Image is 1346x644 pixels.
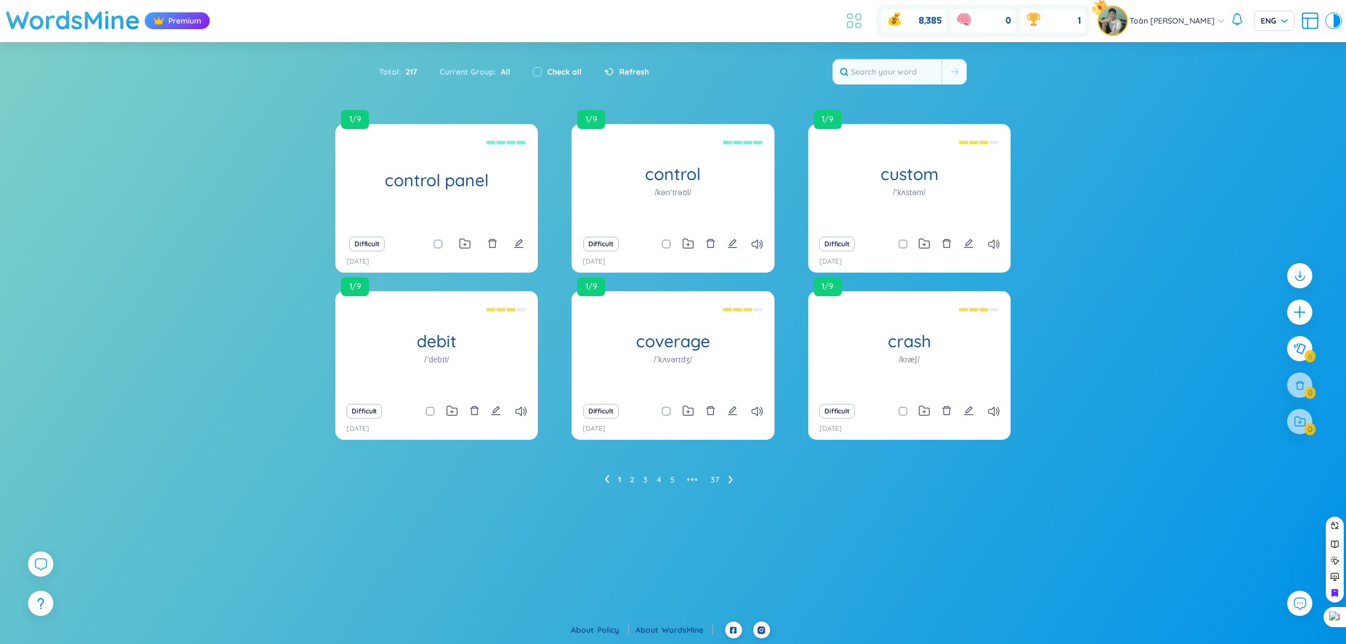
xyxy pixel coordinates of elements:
button: delete [487,236,497,252]
div: Total : [379,60,428,84]
div: Current Group : [428,60,522,84]
h1: /ˈkʌstəm/ [893,186,925,199]
a: 1 [618,471,621,488]
a: 1/9 [813,113,843,125]
a: 3 [643,471,648,488]
li: Next 5 Pages [684,471,702,489]
span: 1 [1078,15,1081,27]
button: delete [942,236,952,252]
p: [DATE] [583,256,605,267]
a: 4 [657,471,661,488]
button: delete [469,403,480,419]
span: edit [727,406,737,416]
li: Next Page [729,471,733,489]
button: edit [727,403,737,419]
button: Difficult [819,237,855,251]
button: edit [491,403,501,419]
a: 2 [630,471,634,488]
label: Check all [547,66,582,78]
span: edit [964,238,974,249]
button: edit [514,236,524,252]
h1: debit [335,332,538,351]
span: Refresh [619,66,649,78]
h1: control [571,164,774,184]
a: Policy [597,625,629,635]
h1: coverage [571,332,774,351]
a: 1/9 [814,277,846,296]
button: Difficult [583,237,619,251]
a: 1/9 [577,110,610,129]
button: Difficult [347,404,382,418]
a: 1/9 [577,277,610,296]
button: Difficult [349,237,385,251]
li: 3 [643,471,648,489]
li: 2 [630,471,634,489]
span: delete [942,238,952,249]
a: 1/9 [576,280,606,292]
span: delete [487,238,497,249]
img: avatar [1099,7,1127,35]
a: 5 [670,471,675,488]
span: Toàn [PERSON_NAME] [1130,15,1215,27]
button: delete [706,236,716,252]
span: delete [706,238,716,249]
a: avatarpro [1099,7,1130,35]
h1: custom [808,164,1011,184]
div: Premium [145,12,210,29]
img: crown icon [153,15,164,26]
p: [DATE] [819,256,842,267]
span: plus [1293,305,1307,319]
li: 4 [657,471,661,489]
a: 1/9 [340,280,370,292]
button: delete [706,403,716,419]
button: edit [964,236,974,252]
span: ••• [684,471,702,489]
li: 37 [711,471,720,489]
a: 1/9 [341,277,374,296]
h1: control panel [335,171,538,190]
p: [DATE] [819,424,842,434]
p: [DATE] [347,424,369,434]
span: delete [942,406,952,416]
span: 0 [1006,15,1011,27]
span: edit [964,406,974,416]
button: edit [964,403,974,419]
h1: /ˈkʌvərɪdʒ/ [654,353,692,366]
div: About [635,624,713,636]
a: 1/9 [814,110,846,129]
h1: /kənˈtrəʊl/ [654,186,691,199]
input: Search your word [833,59,942,84]
span: ENG [1261,15,1288,26]
p: [DATE] [583,424,605,434]
span: 8,385 [919,15,942,27]
h1: /kræʃ/ [899,353,920,366]
span: delete [706,406,716,416]
button: Difficult [819,404,855,418]
h1: /ˈdebɪt/ [425,353,449,366]
p: [DATE] [347,256,369,267]
a: 1/9 [340,113,370,125]
span: edit [491,406,501,416]
h1: crash [808,332,1011,351]
span: 217 [401,66,417,78]
a: 37 [711,471,720,488]
a: 1/9 [576,113,606,125]
span: edit [514,238,524,249]
li: 1 [618,471,621,489]
a: 1/9 [813,280,843,292]
span: delete [469,406,480,416]
li: 5 [670,471,675,489]
a: 1/9 [341,110,374,129]
a: WordsMine [662,625,713,635]
div: About [571,624,629,636]
span: All [496,67,510,77]
span: edit [727,238,737,249]
button: Difficult [583,404,619,418]
li: Previous Page [605,471,609,489]
button: delete [942,403,952,419]
button: edit [727,236,737,252]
